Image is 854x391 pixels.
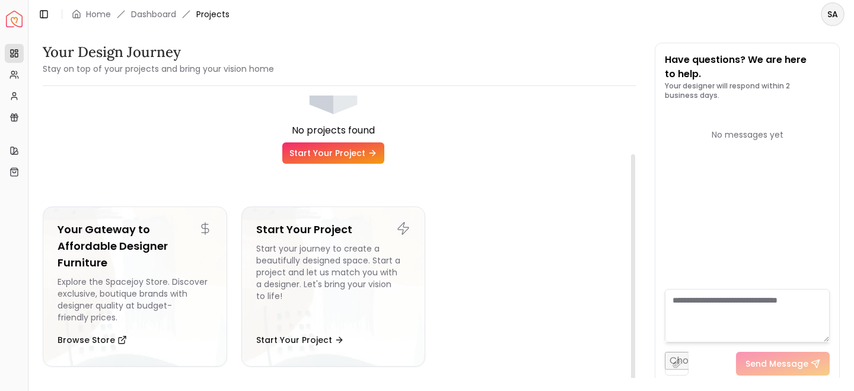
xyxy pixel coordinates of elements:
a: Start Your Project [282,142,384,164]
p: Have questions? We are here to help. [665,53,830,81]
div: No messages yet [665,129,830,141]
div: Explore the Spacejoy Store. Discover exclusive, boutique brands with designer quality at budget-f... [58,276,212,323]
div: No projects found [43,123,624,138]
h5: Start Your Project [256,221,411,238]
nav: breadcrumb [72,8,230,20]
p: Your designer will respond within 2 business days. [665,81,830,100]
h5: Your Gateway to Affordable Designer Furniture [58,221,212,271]
span: Projects [196,8,230,20]
a: Home [86,8,111,20]
span: SA [822,4,843,25]
small: Stay on top of your projects and bring your vision home [43,63,274,75]
a: Your Gateway to Affordable Designer FurnitureExplore the Spacejoy Store. Discover exclusive, bout... [43,206,227,367]
a: Start Your ProjectStart your journey to create a beautifully designed space. Start a project and ... [241,206,426,367]
a: Dashboard [131,8,176,20]
a: Spacejoy [6,11,23,27]
button: Start Your Project [256,328,344,352]
div: Start your journey to create a beautifully designed space. Start a project and let us match you w... [256,243,411,323]
h3: Your Design Journey [43,43,274,62]
img: Spacejoy Logo [6,11,23,27]
button: Browse Store [58,328,127,352]
button: SA [821,2,845,26]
